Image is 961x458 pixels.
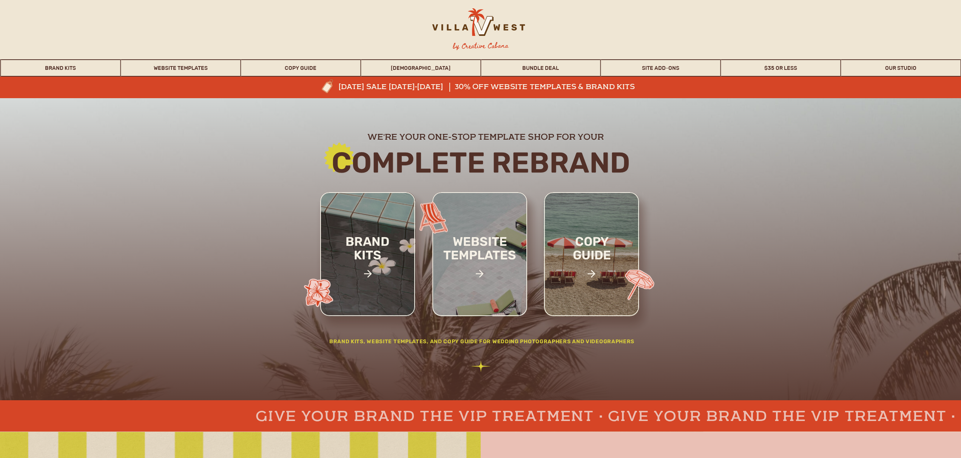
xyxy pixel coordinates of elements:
[241,59,360,77] a: Copy Guide
[557,235,627,287] a: copy guide
[601,59,720,77] a: Site Add-Ons
[121,59,240,77] a: Website Templates
[430,235,529,278] a: website templates
[455,83,642,92] a: 30% off website templates & brand kits
[314,131,658,141] h2: we're your one-stop template shop for your
[277,147,685,178] h2: Complete rebrand
[361,59,480,77] a: [DEMOGRAPHIC_DATA]
[841,59,961,77] a: Our Studio
[446,40,515,52] h3: by Creative Cabana
[336,235,400,287] a: brand kits
[313,338,651,349] h2: Brand Kits, website templates, and Copy Guide for wedding photographers and videographers
[339,83,468,92] a: [DATE] sale [DATE]-[DATE]
[721,59,841,77] a: $35 or Less
[1,59,120,77] a: Brand Kits
[481,59,600,77] a: Bundle Deal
